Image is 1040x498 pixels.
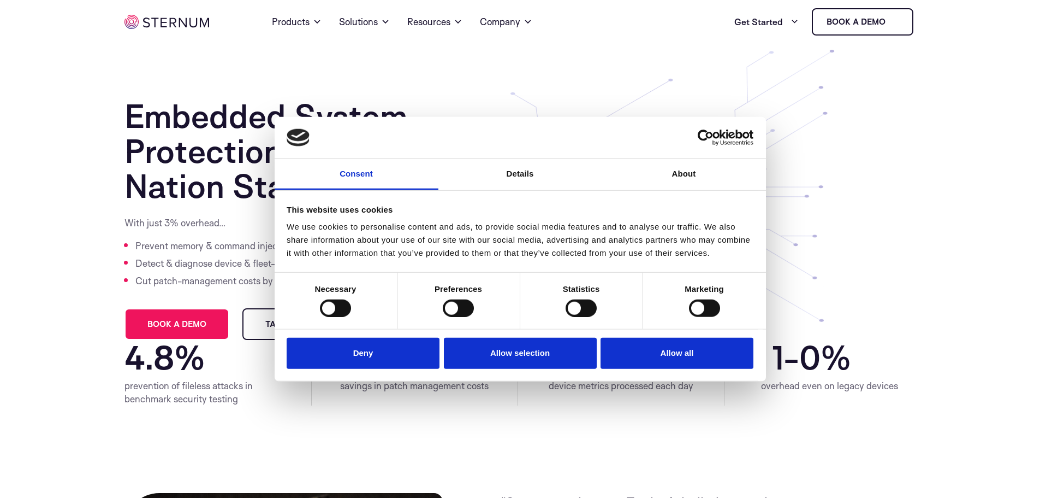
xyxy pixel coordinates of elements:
img: sternum iot [890,17,899,26]
button: Allow all [601,338,753,369]
span: % [174,340,292,375]
strong: Necessary [315,284,356,294]
div: This website uses cookies [287,203,753,216]
a: Take a Platform Tour [242,308,389,340]
button: Allow selection [444,338,597,369]
div: We use cookies to personalise content and ads, to provide social media features and to analyse ou... [287,220,753,260]
span: Book a demo [147,320,206,328]
li: Detect & diagnose device & fleet-level anomalies [135,255,378,272]
a: Details [438,159,602,190]
a: Company [480,2,532,42]
span: 0 [799,340,821,375]
div: device metrics processed each day [537,379,705,392]
button: Deny [287,338,439,369]
img: logo [287,129,310,147]
span: % [821,340,916,375]
strong: Marketing [685,284,724,294]
span: < 1- [744,340,799,375]
strong: Statistics [563,284,600,294]
a: About [602,159,766,190]
a: Book a demo [812,8,913,36]
a: Get Started [734,11,799,33]
p: With just 3% overhead… [124,216,378,230]
div: prevention of fileless attacks in benchmark security testing [124,379,292,406]
div: savings in patch management costs [331,379,498,392]
h1: Embedded System Protection Against Nation State Attacks [124,98,498,203]
img: sternum iot [124,15,209,29]
li: Cut patch-management costs by 40% [135,272,378,290]
div: overhead even on legacy devices [744,379,916,392]
a: Book a demo [124,308,229,340]
a: Resources [407,2,462,42]
li: Prevent memory & command injection attacks in real-time [135,237,378,255]
a: Products [272,2,322,42]
span: 4.8 [124,340,174,375]
a: Solutions [339,2,390,42]
strong: Preferences [435,284,482,294]
span: Take a Platform Tour [265,320,366,328]
a: Consent [275,159,438,190]
a: Usercentrics Cookiebot - opens in a new window [658,130,753,146]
